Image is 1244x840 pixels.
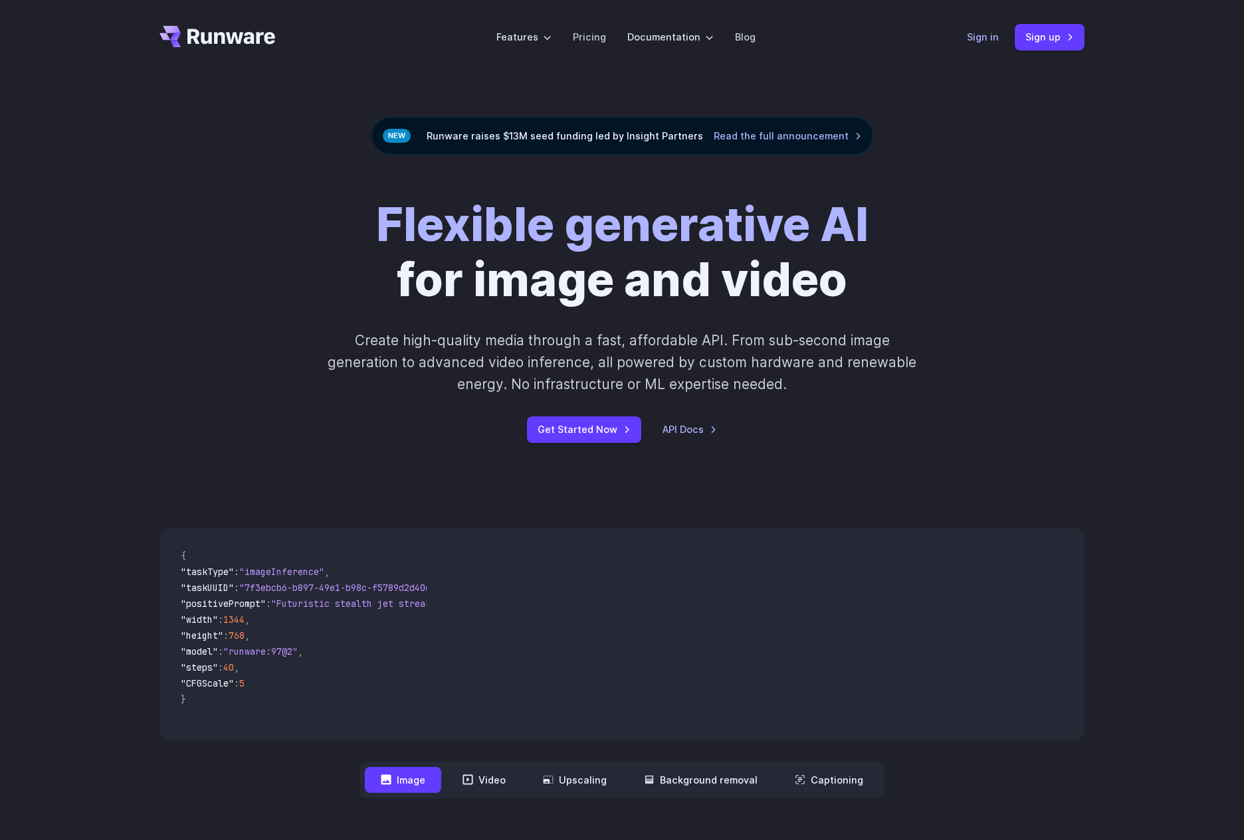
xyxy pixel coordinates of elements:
[496,29,552,44] label: Features
[245,630,250,641] span: ,
[223,645,298,657] span: "runware:97@2"
[234,582,239,594] span: :
[181,614,218,626] span: "width"
[376,197,869,252] strong: Flexible generative AI
[223,661,234,673] span: 40
[628,767,774,793] button: Background removal
[714,128,862,143] a: Read the full announcement
[229,630,245,641] span: 768
[234,661,239,673] span: ,
[376,197,869,308] h1: for image and video
[181,693,186,705] span: }
[326,329,918,396] p: Create high-quality media through a fast, affordable API. From sub-second image generation to adv...
[735,29,756,44] a: Blog
[365,767,441,793] button: Image
[527,767,623,793] button: Upscaling
[181,598,266,610] span: "positivePrompt"
[181,630,223,641] span: "height"
[181,645,218,657] span: "model"
[223,630,229,641] span: :
[324,566,330,578] span: ,
[218,645,223,657] span: :
[181,550,186,562] span: {
[181,566,234,578] span: "taskType"
[223,614,245,626] span: 1344
[239,677,245,689] span: 5
[663,422,717,437] a: API Docs
[573,29,606,44] a: Pricing
[245,614,250,626] span: ,
[159,26,275,47] a: Go to /
[627,29,714,44] label: Documentation
[181,677,234,689] span: "CFGScale"
[218,661,223,673] span: :
[1015,24,1085,50] a: Sign up
[779,767,879,793] button: Captioning
[234,677,239,689] span: :
[181,661,218,673] span: "steps"
[239,566,324,578] span: "imageInference"
[527,416,641,442] a: Get Started Now
[239,582,441,594] span: "7f3ebcb6-b897-49e1-b98c-f5789d2d40d7"
[234,566,239,578] span: :
[218,614,223,626] span: :
[271,598,755,610] span: "Futuristic stealth jet streaking through a neon-lit cityscape with glowing purple exhaust"
[266,598,271,610] span: :
[181,582,234,594] span: "taskUUID"
[967,29,999,44] a: Sign in
[298,645,303,657] span: ,
[371,117,873,155] div: Runware raises $13M seed funding led by Insight Partners
[447,767,522,793] button: Video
